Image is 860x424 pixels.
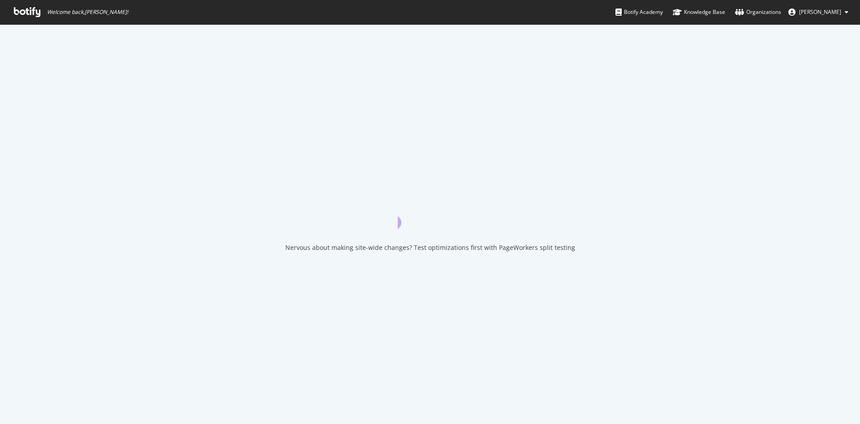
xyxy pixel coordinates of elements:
div: Nervous about making site-wide changes? Test optimizations first with PageWorkers split testing [285,243,575,252]
button: [PERSON_NAME] [781,5,856,19]
span: Welcome back, [PERSON_NAME] ! [47,9,128,16]
span: Greg Thibault [799,8,841,16]
div: animation [398,197,462,229]
div: Organizations [735,8,781,17]
div: Knowledge Base [673,8,725,17]
div: Botify Academy [615,8,663,17]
